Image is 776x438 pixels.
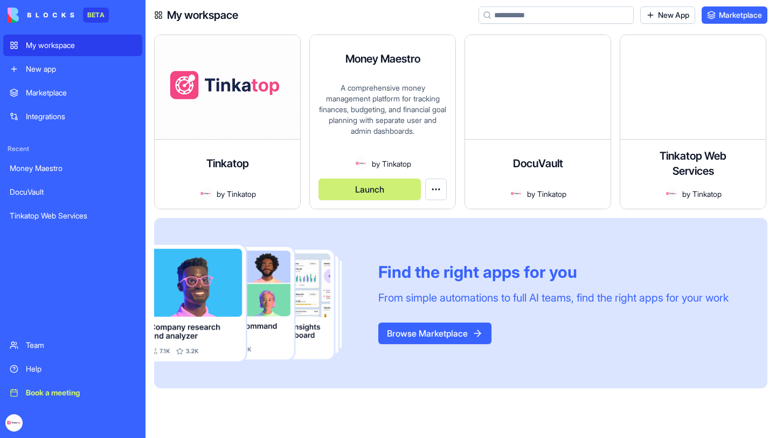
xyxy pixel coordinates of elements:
[26,87,136,98] div: Marketplace
[26,40,136,51] div: My workspace
[527,188,535,200] span: by
[217,188,225,200] span: by
[5,414,23,432] img: Tinkatop_fycgeq.png
[8,8,109,23] a: BETA
[26,111,136,122] div: Integrations
[537,188,566,200] span: Tinkatop
[513,156,563,171] h4: DocuVault
[640,6,695,24] a: New App
[227,188,256,200] span: Tinkatop
[620,35,766,209] a: Tinkatop Web ServicesAvatarbyTinkatop
[3,58,142,80] a: New app
[692,188,722,200] span: Tinkatop
[3,158,142,179] a: Money Maestro
[3,35,142,56] a: My workspace
[10,187,136,197] div: DocuVault
[10,163,136,174] div: Money Maestro
[26,340,136,351] div: Team
[26,64,136,74] div: New app
[3,181,142,203] a: DocuVault
[345,51,420,66] h4: Money Maestro
[372,158,380,169] span: by
[702,6,767,24] a: Marketplace
[318,179,421,200] button: Launch
[378,262,729,282] div: Find the right apps for you
[378,328,491,339] a: Browse Marketplace
[465,35,611,209] a: DocuVaultAvatarbyTinkatop
[199,187,212,200] img: Avatar
[154,35,301,209] a: TinkatopAvatarbyTinkatop
[665,187,678,200] img: Avatar
[309,35,456,209] a: Money MaestroA comprehensive money management platform for tracking finances, budgeting, and fina...
[355,157,368,170] img: Avatar
[3,334,142,356] a: Team
[3,205,142,227] a: Tinkatop Web Services
[8,8,74,23] img: logo
[83,8,109,23] div: BETA
[650,148,736,179] h4: Tinkatop Web Services
[206,156,249,171] h4: Tinkatop
[10,210,136,221] div: Tinkatop Web Services
[378,323,491,344] button: Browse Marketplace
[3,358,142,380] a: Help
[510,187,523,200] img: Avatar
[682,188,690,200] span: by
[3,145,142,153] span: Recent
[26,364,136,374] div: Help
[167,8,238,23] h4: My workspace
[318,83,447,157] div: A comprehensive money management platform for tracking finances, budgeting, and financial goal pl...
[3,82,142,104] a: Marketplace
[26,387,136,398] div: Book a meeting
[382,158,411,169] span: Tinkatop
[3,382,142,403] a: Book a meeting
[378,290,729,305] div: From simple automations to full AI teams, find the right apps for your work
[3,106,142,127] a: Integrations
